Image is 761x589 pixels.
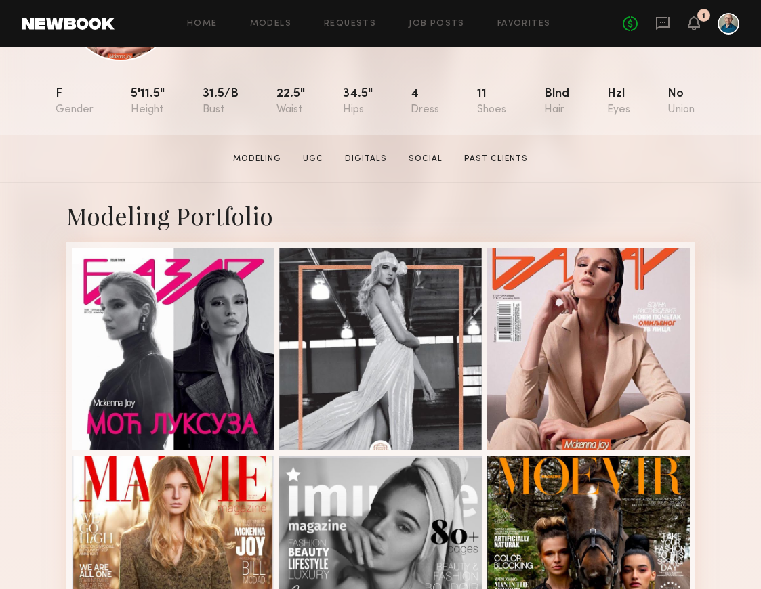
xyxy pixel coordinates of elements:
a: Modeling [228,153,287,165]
div: 31.5/b [203,88,239,116]
div: F [56,88,94,116]
div: 22.5" [276,88,305,116]
div: 34.5" [343,88,373,116]
a: Favorites [497,20,551,28]
a: Job Posts [409,20,465,28]
a: Home [187,20,218,28]
a: Past Clients [459,153,533,165]
a: UGC [297,153,329,165]
div: 5'11.5" [131,88,165,116]
div: 4 [411,88,439,116]
div: 1 [702,12,705,20]
div: Modeling Portfolio [66,199,695,232]
div: No [667,88,695,116]
div: Blnd [544,88,569,116]
a: Digitals [340,153,392,165]
div: Hzl [607,88,630,116]
a: Requests [324,20,376,28]
div: 11 [477,88,506,116]
a: Social [403,153,448,165]
a: Models [250,20,291,28]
